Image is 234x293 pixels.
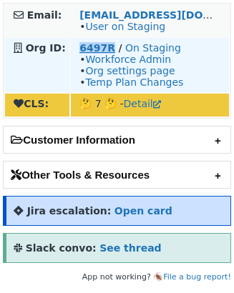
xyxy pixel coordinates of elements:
a: Workforce Admin [85,54,171,65]
a: Temp Plan Changes [85,76,183,88]
h2: Other Tools & Resources [4,162,230,188]
h2: Customer Information [4,126,230,153]
a: User on Staging [85,21,165,32]
a: Detail [124,98,161,109]
a: File a bug report! [163,272,231,282]
a: On Staging [125,42,181,54]
strong: Org ID: [26,42,66,54]
a: Org settings page [85,65,175,76]
td: 🤔 7 🤔 - [71,94,229,116]
strong: Slack convo: [26,242,97,254]
strong: / [118,42,122,54]
footer: App not working? 🪳 [3,270,231,284]
strong: CLS: [14,98,49,109]
a: See thread [99,242,161,254]
span: • [79,21,165,32]
strong: Jira escalation: [27,205,112,217]
span: • • • [79,54,183,88]
strong: Email: [27,9,62,21]
a: Open card [114,205,172,217]
a: 6497R [79,42,115,54]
